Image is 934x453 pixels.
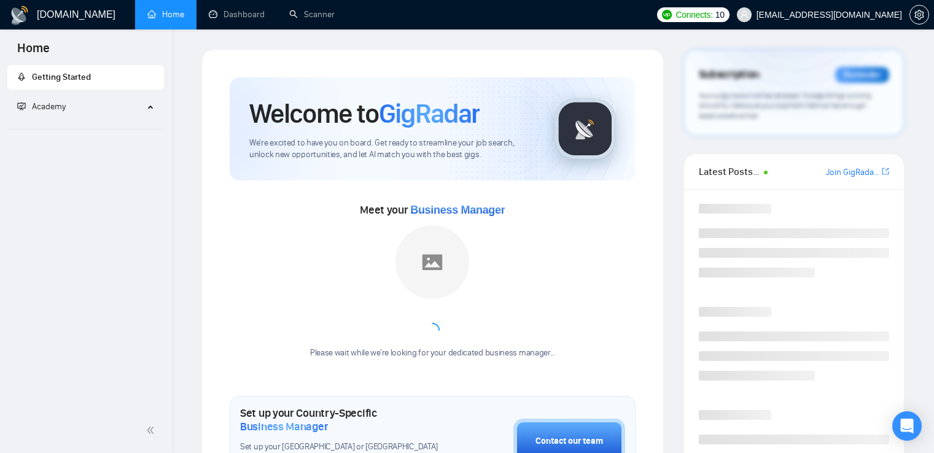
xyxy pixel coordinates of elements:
img: gigradar-logo.png [555,98,616,160]
a: Join GigRadar Slack Community [826,166,879,179]
a: searchScanner [289,9,335,20]
div: Reminder [835,67,889,83]
img: logo [10,6,29,25]
h1: Set up your Country-Specific [240,406,452,433]
span: user [740,10,749,19]
span: Home [7,39,60,65]
button: setting [909,5,929,25]
span: 10 [715,8,725,21]
a: export [882,166,889,177]
span: setting [910,10,928,20]
span: GigRadar [379,97,480,130]
span: rocket [17,72,26,81]
span: Academy [32,101,66,112]
span: loading [423,321,442,339]
span: Academy [17,101,66,112]
span: fund-projection-screen [17,102,26,110]
li: Getting Started [7,65,164,90]
span: Connects: [675,8,712,21]
img: upwork-logo.png [662,10,672,20]
span: Getting Started [32,72,91,82]
span: Business Manager [240,420,328,433]
span: Subscription [699,64,760,85]
a: homeHome [147,9,184,20]
span: Your subscription will be renewed. To keep things running smoothly, make sure your payment method... [699,91,871,120]
span: Meet your [360,203,505,217]
a: setting [909,10,929,20]
div: Open Intercom Messenger [892,411,922,441]
h1: Welcome to [249,97,480,130]
span: export [882,166,889,176]
span: Business Manager [410,204,505,216]
li: Academy Homepage [7,124,164,132]
div: Contact our team [535,435,603,448]
span: Latest Posts from the GigRadar Community [699,164,760,179]
span: We're excited to have you on board. Get ready to streamline your job search, unlock new opportuni... [249,137,535,161]
div: Please wait while we're looking for your dedicated business manager... [303,347,562,359]
img: placeholder.png [395,225,469,299]
a: dashboardDashboard [209,9,265,20]
span: double-left [146,424,158,436]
